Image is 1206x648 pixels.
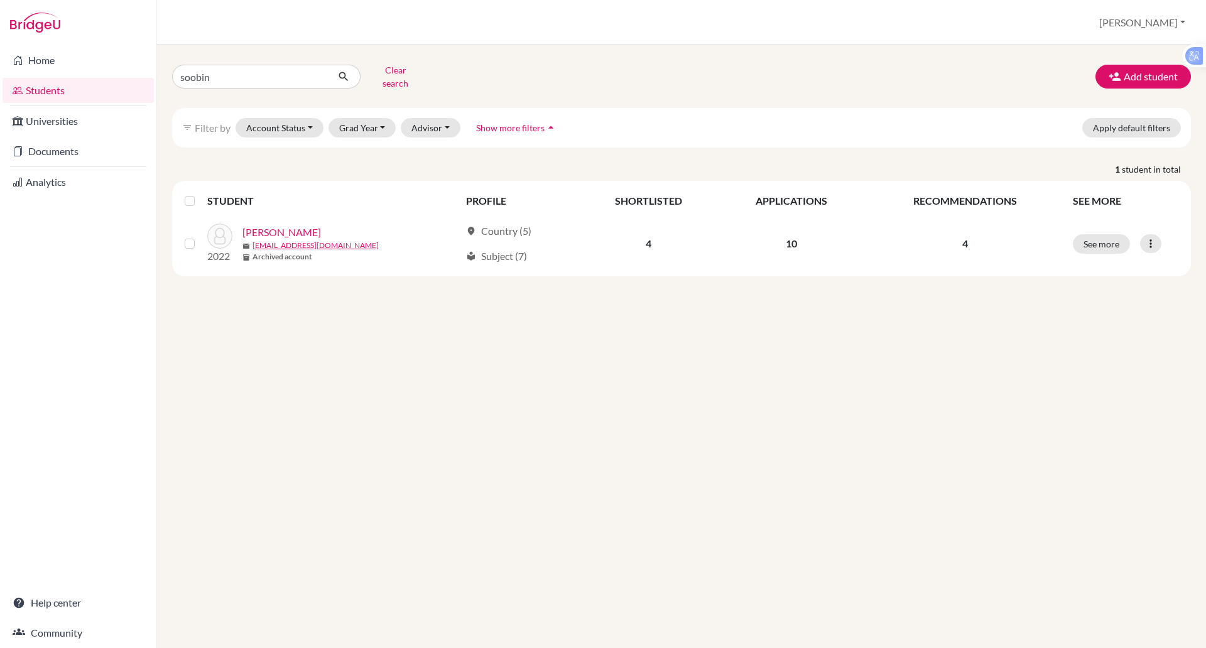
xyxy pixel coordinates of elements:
button: Apply default filters [1082,118,1181,138]
input: Find student by name... [172,65,328,89]
a: Documents [3,139,154,164]
div: Country (5) [466,224,531,239]
button: Add student [1095,65,1191,89]
a: Home [3,48,154,73]
a: Students [3,78,154,103]
span: location_on [466,226,476,236]
strong: 1 [1115,163,1122,176]
span: student in total [1122,163,1191,176]
span: Filter by [195,122,231,134]
button: Advisor [401,118,460,138]
th: SHORTLISTED [579,186,718,216]
a: [PERSON_NAME] [242,225,321,240]
th: APPLICATIONS [718,186,864,216]
p: 4 [872,236,1058,251]
button: See more [1073,234,1130,254]
i: filter_list [182,122,192,132]
td: 10 [718,216,864,271]
div: Subject (7) [466,249,527,264]
th: RECOMMENDATIONS [865,186,1065,216]
a: Help center [3,590,154,615]
a: Community [3,620,154,645]
button: Account Status [236,118,323,138]
b: Archived account [253,251,312,262]
img: Bridge-U [10,13,60,33]
button: [PERSON_NAME] [1094,11,1191,35]
a: Universities [3,109,154,134]
button: Grad Year [329,118,396,138]
a: [EMAIL_ADDRESS][DOMAIN_NAME] [253,240,379,251]
span: inventory_2 [242,254,250,261]
span: Show more filters [476,122,545,133]
span: local_library [466,251,476,261]
img: Carriaga, Tyler [207,224,232,249]
i: arrow_drop_up [545,121,557,134]
button: Show more filtersarrow_drop_up [465,118,568,138]
th: STUDENT [207,186,459,216]
td: 4 [579,216,718,271]
a: Analytics [3,170,154,195]
span: mail [242,242,250,250]
th: PROFILE [459,186,579,216]
th: SEE MORE [1065,186,1186,216]
button: Clear search [361,60,430,93]
p: 2022 [207,249,232,264]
